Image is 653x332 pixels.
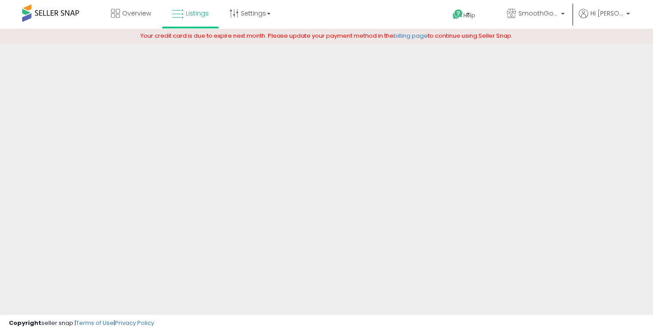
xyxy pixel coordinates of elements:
span: Your credit card is due to expire next month. Please update your payment method in the to continu... [140,32,513,40]
a: Privacy Policy [115,319,154,327]
span: SmoothGoods [518,9,558,18]
span: Help [463,12,475,19]
span: Overview [122,9,151,18]
strong: Copyright [9,319,41,327]
i: Get Help [452,9,463,20]
a: Help [446,2,493,29]
div: seller snap | | [9,319,154,328]
span: Listings [186,9,209,18]
a: billing page [394,32,428,40]
a: Terms of Use [76,319,114,327]
a: Hi [PERSON_NAME] [579,9,630,29]
span: Hi [PERSON_NAME] [590,9,624,18]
